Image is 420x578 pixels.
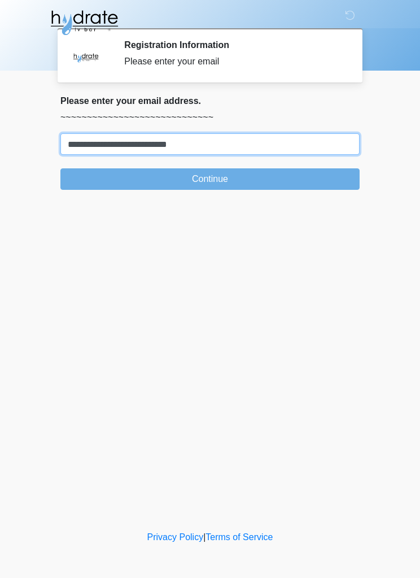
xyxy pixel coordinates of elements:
h2: Please enter your email address. [60,95,360,106]
a: Privacy Policy [147,532,204,542]
p: ~~~~~~~~~~~~~~~~~~~~~~~~~~~~~ [60,111,360,124]
a: | [203,532,205,542]
button: Continue [60,168,360,190]
div: Please enter your email [124,55,343,68]
img: Agent Avatar [69,40,103,73]
a: Terms of Service [205,532,273,542]
img: Hydrate IV Bar - Glendale Logo [49,8,119,37]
